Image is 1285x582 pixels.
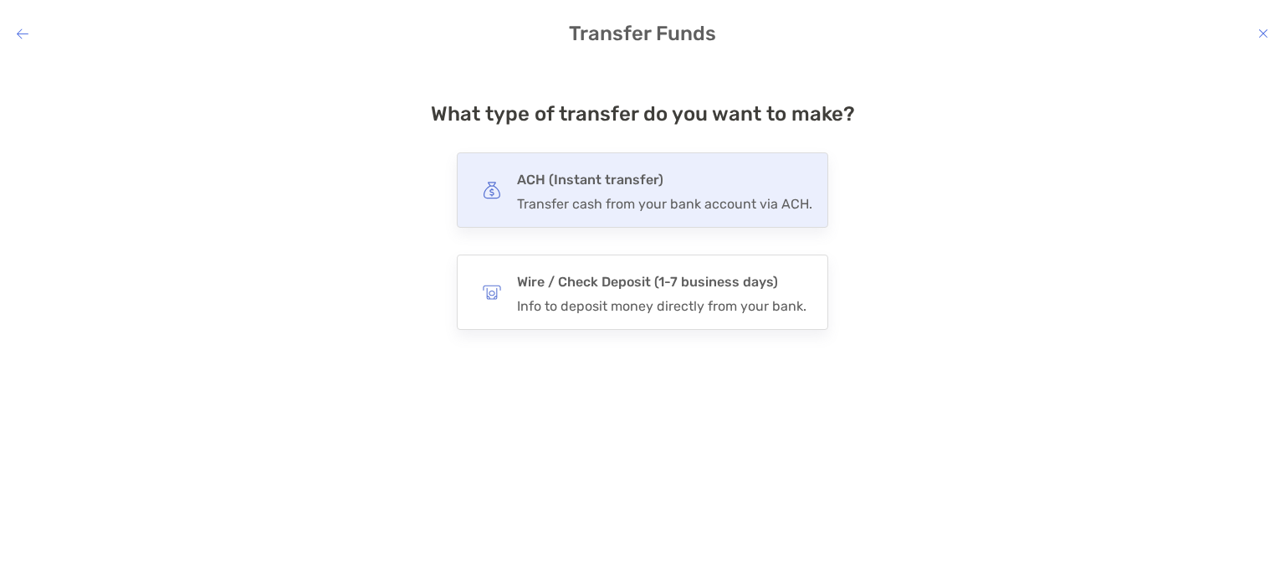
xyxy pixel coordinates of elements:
h4: ACH (Instant transfer) [517,168,812,192]
img: button icon [483,181,501,199]
h4: What type of transfer do you want to make? [431,102,855,126]
img: button icon [483,283,501,301]
h4: Wire / Check Deposit (1-7 business days) [517,270,806,294]
div: Info to deposit money directly from your bank. [517,298,806,314]
div: Transfer cash from your bank account via ACH. [517,196,812,212]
